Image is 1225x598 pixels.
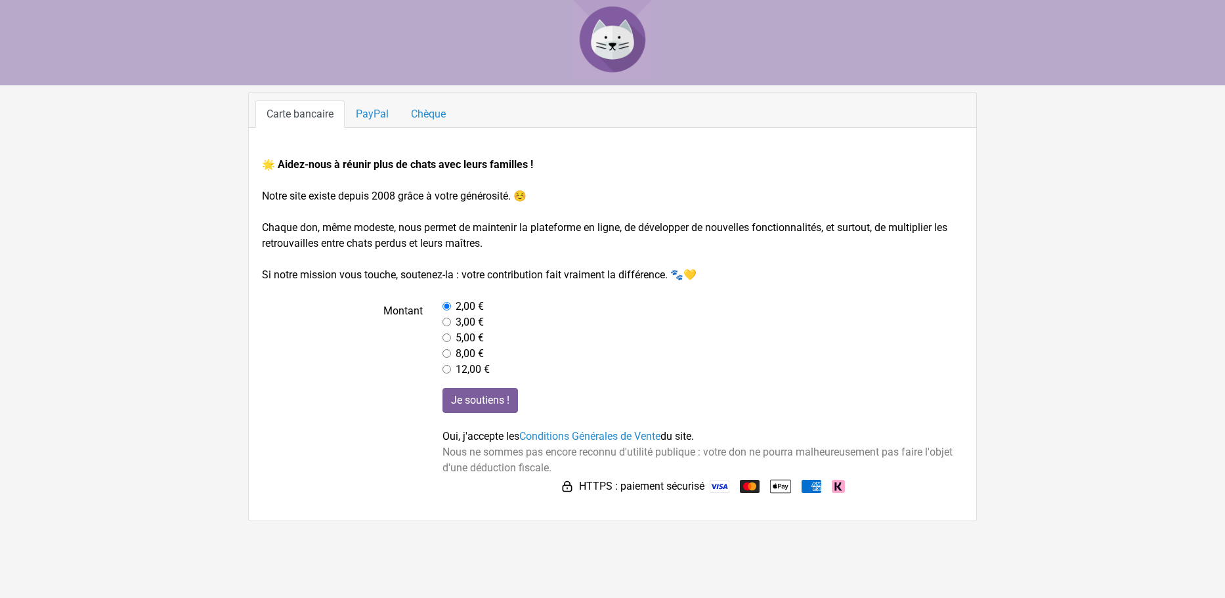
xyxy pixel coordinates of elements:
[400,100,457,128] a: Chèque
[255,100,345,128] a: Carte bancaire
[345,100,400,128] a: PayPal
[252,299,433,377] label: Montant
[519,430,660,442] a: Conditions Générales de Vente
[710,480,729,493] img: Visa
[456,362,490,377] label: 12,00 €
[740,480,760,493] img: Mastercard
[456,330,484,346] label: 5,00 €
[802,480,821,493] img: American Express
[456,314,484,330] label: 3,00 €
[442,388,518,413] input: Je soutiens !
[456,299,484,314] label: 2,00 €
[262,157,963,497] form: Notre site existe depuis 2008 grâce à votre générosité. ☺️ Chaque don, même modeste, nous permet ...
[442,430,694,442] span: Oui, j'accepte les du site.
[561,480,574,493] img: HTTPS : paiement sécurisé
[262,158,533,171] strong: 🌟 Aidez-nous à réunir plus de chats avec leurs familles !
[832,480,845,493] img: Klarna
[456,346,484,362] label: 8,00 €
[770,476,791,497] img: Apple Pay
[579,479,704,494] span: HTTPS : paiement sécurisé
[442,446,953,474] span: Nous ne sommes pas encore reconnu d'utilité publique : votre don ne pourra malheureusement pas fa...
